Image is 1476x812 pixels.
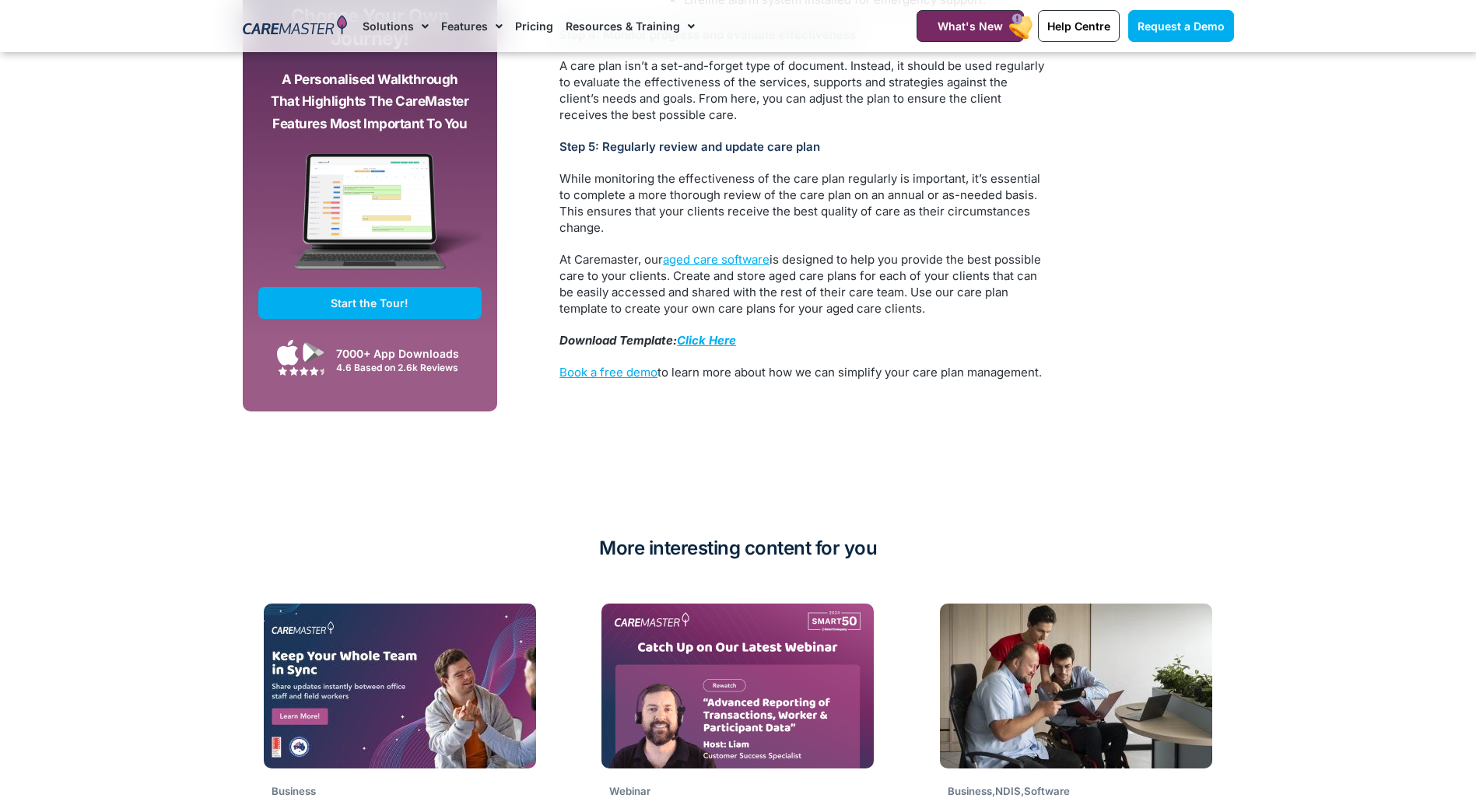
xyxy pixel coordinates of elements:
i: Download Template: [559,333,736,348]
span: , , [948,785,1070,797]
span: NDIS [995,785,1021,797]
span: Request a Demo [1138,19,1225,33]
a: Click Here [677,333,736,348]
img: Google Play App Icon [303,341,324,364]
p: A personalised walkthrough that highlights the CareMaster features most important to you [270,68,471,135]
h3: Step 5: Regularly review and update care plan [559,139,1050,154]
img: CM Generic Facebook Post-6 [264,604,536,768]
span: Business [948,785,992,797]
div: 7000+ App Downloads [336,345,474,362]
span: Business [272,785,316,797]
a: Help Centre [1038,10,1120,42]
a: Request a Demo [1128,10,1234,42]
span: Webinar [609,785,650,797]
img: Google Play Store App Review Stars [278,366,324,376]
p: At Caremaster, our is designed to help you provide the best possible care to your clients. Create... [559,251,1050,317]
a: Start the Tour! [258,287,482,319]
a: aged care software [663,252,770,267]
a: What's New [917,10,1024,42]
span: Software [1024,785,1070,797]
img: REWATCH Advanced Reporting of Transactions, Worker & Participant Data_Website Thumb [601,604,874,768]
img: man-wheelchair-working-front-view [940,604,1212,768]
img: CareMaster Logo [243,15,348,38]
img: Apple App Store Icon [277,339,299,366]
span: Help Centre [1047,19,1110,33]
a: Book a free demo [559,365,657,380]
span: What's New [938,19,1003,33]
img: CareMaster Software Mockup on Screen [258,153,482,287]
p: to learn more about how we can simplify your care plan management. [559,364,1050,380]
span: Start the Tour! [331,296,408,310]
p: A care plan isn’t a set-and-forget type of document. Instead, it should be used regularly to eval... [559,58,1050,123]
div: 4.6 Based on 2.6k Reviews [336,362,474,373]
h2: More interesting content for you [243,536,1234,561]
p: While monitoring the effectiveness of the care plan regularly is important, it’s essential to com... [559,170,1050,236]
